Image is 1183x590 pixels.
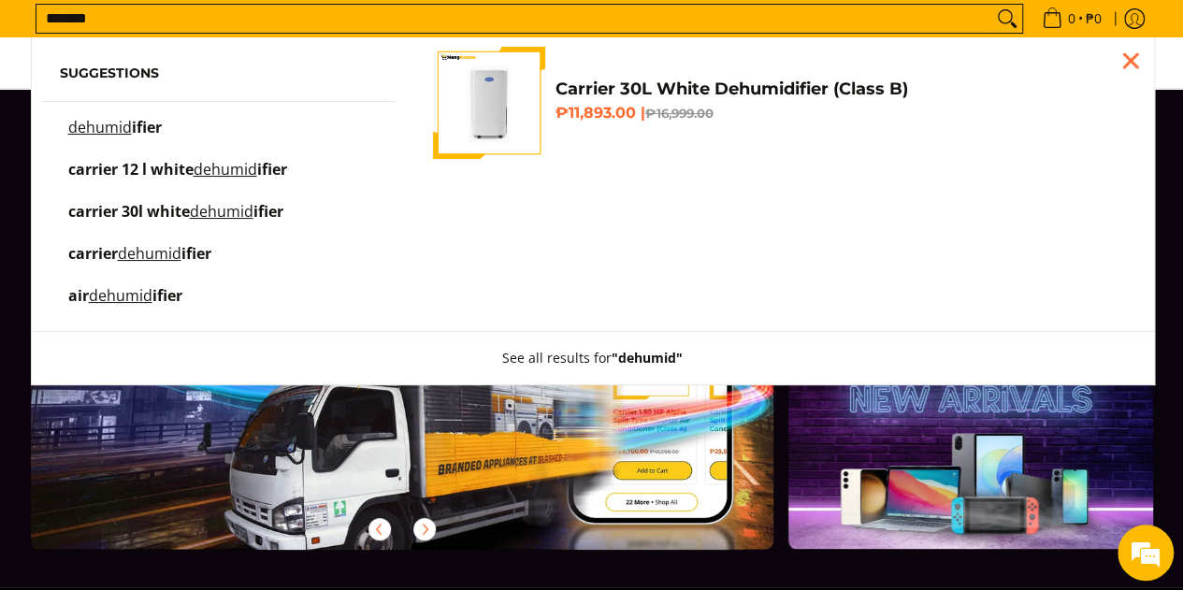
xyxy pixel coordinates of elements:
a: carrier 30l white dehumidifier [60,205,378,237]
h4: Carrier 30L White Dehumidifier (Class B) [555,79,1125,100]
a: carrier dehumidifier [60,247,378,280]
img: Carrier 30L White Dehumidifier (Class B) [433,47,545,159]
span: carrier 30l white [68,201,190,222]
button: See all results for"dehumid" [483,332,701,384]
mark: dehumid [118,243,181,264]
a: dehumidifier [60,121,378,153]
span: 0 [1065,12,1078,25]
a: Carrier 30L White Dehumidifier (Class B) Carrier 30L White Dehumidifier (Class B) ₱11,893.00 |₱16... [433,47,1125,159]
mark: dehumid [89,285,152,306]
strong: "dehumid" [612,349,683,367]
span: • [1036,8,1107,29]
span: ifier [152,285,182,306]
mark: dehumid [190,201,253,222]
del: ₱16,999.00 [644,106,713,121]
span: carrier 12 l white [68,159,194,180]
span: ifier [132,117,162,137]
button: Search [992,5,1022,33]
h6: Suggestions [60,65,378,82]
p: carrier 12 l white dehumidifier [68,163,287,195]
a: carrier 12 l white dehumidifier [60,163,378,195]
span: carrier [68,243,118,264]
span: air [68,285,89,306]
span: ifier [257,159,287,180]
h6: ₱11,893.00 | [555,104,1125,122]
button: Previous [359,509,400,550]
p: air dehumidifier [68,289,182,322]
span: ₱0 [1083,12,1104,25]
div: Close pop up [1117,47,1145,75]
p: dehumidifier [68,121,162,153]
p: carrier 30l white dehumidifier [68,205,283,237]
button: Next [404,509,445,550]
span: ifier [181,243,211,264]
a: air dehumidifier [60,289,378,322]
mark: dehumid [194,159,257,180]
span: ifier [253,201,283,222]
mark: dehumid [68,117,132,137]
p: carrier dehumidifier [68,247,211,280]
